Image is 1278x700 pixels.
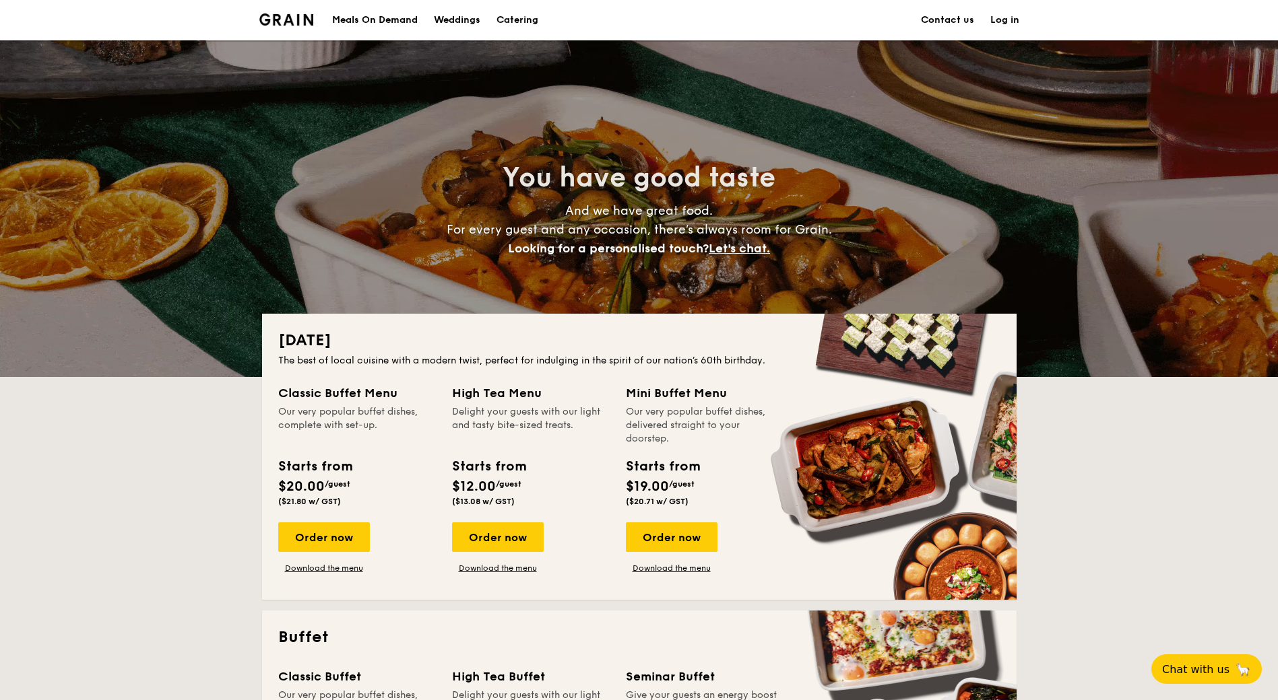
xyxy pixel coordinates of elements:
[626,563,717,573] a: Download the menu
[508,241,709,256] span: Looking for a personalised touch?
[452,456,525,477] div: Starts from
[452,522,544,552] div: Order now
[503,162,775,194] span: You have good taste
[278,330,1000,351] h2: [DATE]
[669,479,695,489] span: /guest
[626,479,669,495] span: $19.00
[626,384,784,403] div: Mini Buffet Menu
[278,405,436,446] div: Our very popular buffet dishes, complete with set-up.
[447,203,832,256] span: And we have great food. For every guest and any occasion, there’s always room for Grain.
[626,667,784,686] div: Seminar Buffet
[1151,654,1262,684] button: Chat with us🦙
[325,479,350,489] span: /guest
[259,13,314,26] img: Grain
[278,667,436,686] div: Classic Buffet
[278,456,352,477] div: Starts from
[278,563,370,573] a: Download the menu
[626,522,717,552] div: Order now
[278,497,341,506] span: ($21.80 w/ GST)
[452,497,515,506] span: ($13.08 w/ GST)
[709,241,770,256] span: Let's chat.
[278,384,436,403] div: Classic Buffet Menu
[278,522,370,552] div: Order now
[452,384,610,403] div: High Tea Menu
[452,479,496,495] span: $12.00
[626,456,699,477] div: Starts from
[278,479,325,495] span: $20.00
[452,667,610,686] div: High Tea Buffet
[259,13,314,26] a: Logotype
[278,354,1000,367] div: The best of local cuisine with a modern twist, perfect for indulging in the spirit of our nation’...
[496,479,521,489] span: /guest
[1235,662,1251,677] span: 🦙
[452,405,610,446] div: Delight your guests with our light and tasty bite-sized treats.
[278,627,1000,648] h2: Buffet
[1162,663,1229,676] span: Chat with us
[452,563,544,573] a: Download the menu
[626,405,784,446] div: Our very popular buffet dishes, delivered straight to your doorstep.
[626,497,689,506] span: ($20.71 w/ GST)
